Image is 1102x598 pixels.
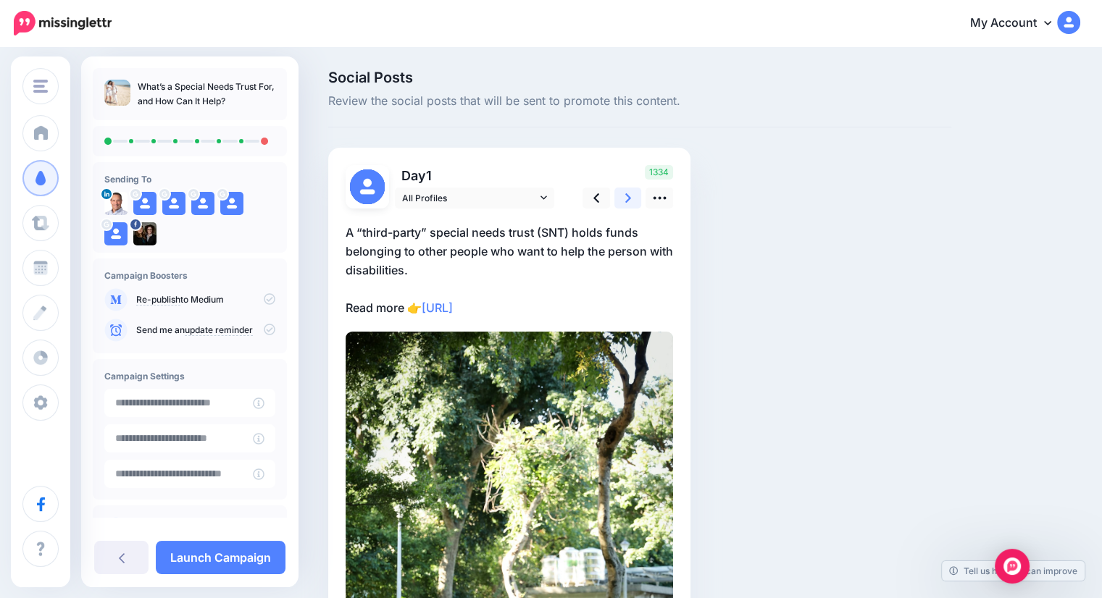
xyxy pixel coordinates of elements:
div: Open Intercom Messenger [995,549,1030,584]
img: user_default_image.png [133,192,156,215]
img: user_default_image.png [350,169,385,204]
img: bb29fb4868fda25b0ff7aba87ab1ccde_thumb.jpg [104,80,130,106]
img: menu.png [33,80,48,93]
h4: Sending To [104,174,275,185]
a: [URL] [422,300,453,315]
p: to Medium [136,293,275,306]
p: A “third-party” special needs trust (SNT) holds funds belonging to other people who want to help ... [346,223,673,317]
p: Day [395,165,556,186]
img: 1724810101316-62058.png [104,192,128,215]
a: My Account [956,6,1080,41]
img: Missinglettr [14,11,112,35]
img: user_default_image.png [191,192,214,215]
span: All Profiles [402,190,537,206]
h4: Campaign Settings [104,371,275,382]
img: user_default_image.png [220,192,243,215]
h4: Campaign Boosters [104,270,275,281]
span: 1334 [645,165,673,180]
a: All Profiles [395,188,554,209]
span: 1 [426,168,432,183]
img: user_default_image.png [162,192,185,215]
img: 314356573_490323109780866_7339549813662488625_n-bsa151520.jpg [133,222,156,245]
span: Social Posts [328,70,951,85]
p: Send me an [136,324,275,337]
a: update reminder [185,324,253,336]
a: Tell us how we can improve [942,561,1085,581]
a: Re-publish [136,294,180,306]
p: What’s a Special Needs Trust For, and How Can It Help? [138,80,275,109]
img: user_default_image.png [104,222,128,245]
span: Review the social posts that will be sent to promote this content. [328,92,951,111]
